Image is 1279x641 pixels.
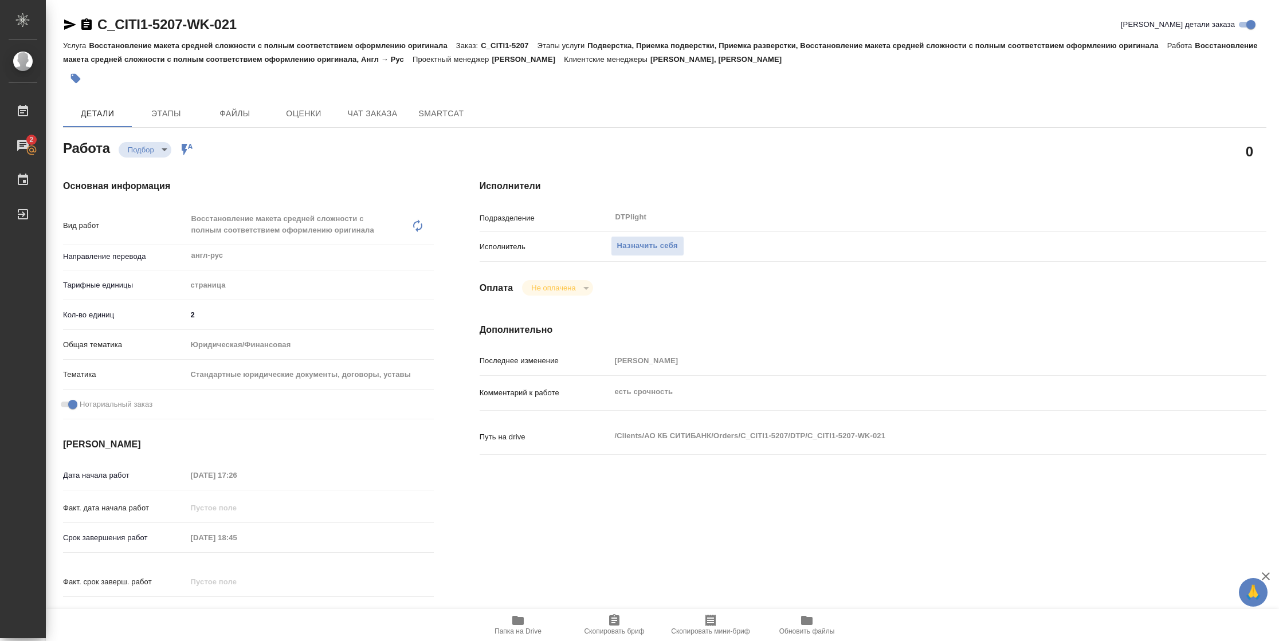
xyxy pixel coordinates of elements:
p: Вид работ [63,220,187,231]
p: Срок завершения услуги [63,606,187,618]
button: 🙏 [1239,578,1268,607]
span: Чат заказа [345,107,400,121]
a: C_CITI1-5207-WK-021 [97,17,237,32]
button: Назначить себя [611,236,684,256]
button: Скопировать ссылку [80,18,93,32]
button: Скопировать мини-бриф [662,609,759,641]
span: Скопировать мини-бриф [671,627,750,635]
button: Скопировать бриф [566,609,662,641]
a: 2 [3,131,43,160]
span: Назначить себя [617,239,678,253]
h2: 0 [1246,141,1253,161]
p: Тематика [63,369,187,380]
p: Дата начала работ [63,470,187,481]
div: Юридическая/Финансовая [187,335,434,355]
p: Заказ: [456,41,481,50]
p: Работа [1167,41,1195,50]
span: Файлы [207,107,262,121]
h4: Основная информация [63,179,434,193]
button: Обновить файлы [759,609,855,641]
span: 2 [22,134,40,145]
p: Тарифные единицы [63,280,187,291]
div: Подбор [522,280,593,296]
p: Направление перевода [63,251,187,262]
button: Подбор [124,145,158,155]
p: Последнее изменение [480,355,611,367]
div: страница [187,276,434,295]
h4: Оплата [480,281,513,295]
input: Пустое поле [187,573,287,590]
button: Добавить тэг [63,66,88,91]
span: Оценки [276,107,331,121]
p: Путь на drive [480,431,611,443]
p: Кол-во единиц [63,309,187,321]
input: Пустое поле [611,352,1201,369]
h4: Исполнители [480,179,1266,193]
button: Скопировать ссылку для ЯМессенджера [63,18,77,32]
input: ✎ Введи что-нибудь [187,306,434,323]
input: Пустое поле [187,500,287,516]
button: Не оплачена [528,283,579,293]
input: ✎ Введи что-нибудь [187,603,287,620]
input: Пустое поле [187,529,287,546]
p: Комментарий к работе [480,387,611,399]
p: Восстановление макета средней сложности с полным соответствием оформлению оригинала [89,41,456,50]
p: Подразделение [480,213,611,224]
p: Факт. дата начала работ [63,502,187,514]
textarea: /Clients/АО КБ СИТИБАНК/Orders/C_CITI1-5207/DTP/C_CITI1-5207-WK-021 [611,426,1201,446]
p: [PERSON_NAME], [PERSON_NAME] [650,55,790,64]
p: C_CITI1-5207 [481,41,537,50]
span: 🙏 [1243,580,1263,604]
span: Нотариальный заказ [80,399,152,410]
span: [PERSON_NAME] детали заказа [1121,19,1235,30]
span: Этапы [139,107,194,121]
p: Проектный менеджер [413,55,492,64]
span: Папка на Drive [495,627,542,635]
p: Клиентские менеджеры [564,55,650,64]
div: Подбор [119,142,171,158]
p: Услуга [63,41,89,50]
span: Обновить файлы [779,627,835,635]
p: Исполнитель [480,241,611,253]
p: Факт. срок заверш. работ [63,576,187,588]
p: [PERSON_NAME] [492,55,564,64]
h4: Дополнительно [480,323,1266,337]
p: Подверстка, Приемка подверстки, Приемка разверстки, Восстановление макета средней сложности с пол... [587,41,1167,50]
p: Срок завершения работ [63,532,187,544]
h4: [PERSON_NAME] [63,438,434,451]
button: Папка на Drive [470,609,566,641]
span: Детали [70,107,125,121]
div: Стандартные юридические документы, договоры, уставы [187,365,434,384]
h2: Работа [63,137,110,158]
input: Пустое поле [187,467,287,483]
span: SmartCat [414,107,469,121]
textarea: есть срочность [611,382,1201,402]
p: Этапы услуги [538,41,588,50]
span: Скопировать бриф [584,627,644,635]
p: Общая тематика [63,339,187,351]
